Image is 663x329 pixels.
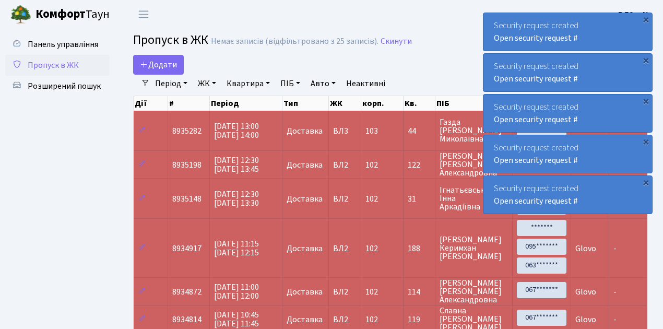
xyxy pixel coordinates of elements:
[287,195,323,203] span: Доставка
[333,288,357,296] span: ВЛ2
[333,161,357,169] span: ВЛ2
[35,6,110,23] span: Таун
[5,34,110,55] a: Панель управління
[641,177,651,187] div: ×
[408,161,431,169] span: 122
[28,60,79,71] span: Пропуск в ЖК
[342,75,389,92] a: Неактивні
[214,281,259,302] span: [DATE] 11:00 [DATE] 12:00
[494,73,578,85] a: Open security request #
[613,286,617,298] span: -
[483,54,652,91] div: Security request created
[276,75,304,92] a: ПІБ
[211,37,378,46] div: Немає записів (відфільтровано з 25 записів).
[365,243,378,254] span: 102
[287,127,323,135] span: Доставка
[408,127,431,135] span: 44
[140,59,177,70] span: Додати
[28,39,98,50] span: Панель управління
[151,75,192,92] a: Період
[381,37,412,46] a: Скинути
[440,152,508,177] span: [PERSON_NAME] [PERSON_NAME] Александровна
[214,189,259,209] span: [DATE] 12:30 [DATE] 13:30
[483,95,652,132] div: Security request created
[361,96,403,111] th: корп.
[440,186,508,211] span: Ігнатьєвська Інна Аркадіївна
[494,114,578,125] a: Open security request #
[641,136,651,147] div: ×
[365,314,378,325] span: 102
[287,244,323,253] span: Доставка
[214,121,259,141] span: [DATE] 13:00 [DATE] 14:00
[172,243,202,254] span: 8934917
[172,193,202,205] span: 8935148
[575,314,596,325] span: Glovo
[172,286,202,298] span: 8934872
[333,244,357,253] span: ВЛ2
[5,76,110,97] a: Розширений пошук
[282,96,329,111] th: Тип
[287,288,323,296] span: Доставка
[618,9,650,20] b: ВЛ2 -. К.
[287,315,323,324] span: Доставка
[194,75,220,92] a: ЖК
[133,31,208,49] span: Пропуск в ЖК
[365,286,378,298] span: 102
[440,118,508,143] span: Газда [PERSON_NAME] Миколаївна
[641,14,651,25] div: ×
[306,75,340,92] a: Авто
[408,195,431,203] span: 31
[172,314,202,325] span: 8934814
[408,315,431,324] span: 119
[214,238,259,258] span: [DATE] 11:15 [DATE] 12:15
[131,6,157,23] button: Переключити навігацію
[333,315,357,324] span: ВЛ2
[333,127,357,135] span: ВЛ3
[440,236,508,261] span: [PERSON_NAME] Керимхан [PERSON_NAME]
[641,55,651,65] div: ×
[494,195,578,207] a: Open security request #
[333,195,357,203] span: ВЛ2
[613,314,617,325] span: -
[365,159,378,171] span: 102
[133,55,184,75] a: Додати
[214,155,259,175] span: [DATE] 12:30 [DATE] 13:45
[404,96,435,111] th: Кв.
[10,4,31,25] img: logo.png
[440,279,508,304] span: [PERSON_NAME] [PERSON_NAME] Александровна
[365,125,378,137] span: 103
[172,159,202,171] span: 8935198
[210,96,282,111] th: Період
[613,243,617,254] span: -
[494,155,578,166] a: Open security request #
[494,32,578,44] a: Open security request #
[287,161,323,169] span: Доставка
[575,286,596,298] span: Glovo
[618,8,650,21] a: ВЛ2 -. К.
[408,288,431,296] span: 114
[28,80,101,92] span: Розширений пошук
[35,6,86,22] b: Комфорт
[483,176,652,214] div: Security request created
[365,193,378,205] span: 102
[168,96,209,111] th: #
[222,75,274,92] a: Квартира
[5,55,110,76] a: Пропуск в ЖК
[172,125,202,137] span: 8935282
[641,96,651,106] div: ×
[134,96,168,111] th: Дії
[483,135,652,173] div: Security request created
[575,243,596,254] span: Glovo
[329,96,361,111] th: ЖК
[435,96,513,111] th: ПІБ
[408,244,431,253] span: 188
[483,13,652,51] div: Security request created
